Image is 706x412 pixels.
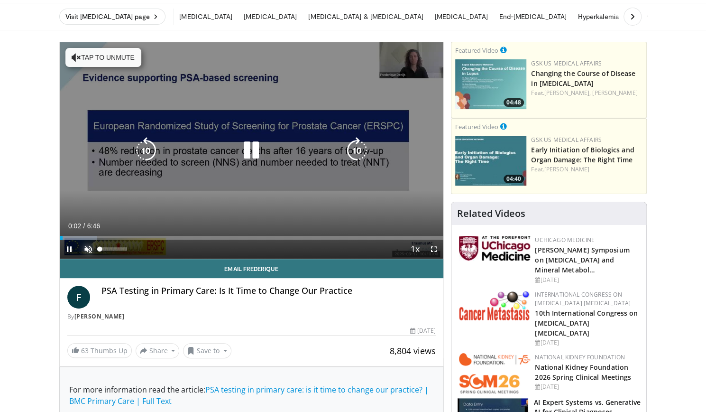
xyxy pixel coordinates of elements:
[535,353,624,361] a: National Kidney Foundation
[535,290,631,307] a: International Congress on [MEDICAL_DATA] [MEDICAL_DATA]
[238,7,303,26] a: [MEDICAL_DATA]
[459,353,530,393] img: 79503c0a-d5ce-4e31-88bd-91ebf3c563fb.png.150x105_q85_autocrop_double_scale_upscale_version-0.2.png
[174,7,238,26] a: [MEDICAL_DATA]
[531,165,642,174] div: Feat.
[535,309,638,337] a: 10th International Congress on [MEDICAL_DATA] [MEDICAL_DATA]
[67,312,436,321] div: By
[68,222,81,230] span: 0:02
[544,165,589,173] a: [PERSON_NAME]
[504,175,524,183] span: 04:40
[83,222,85,230] span: /
[69,384,434,407] p: For more information read the article:
[410,327,436,335] div: [DATE]
[60,42,444,259] video-js: Video Player
[100,247,127,251] div: Volume Level
[136,343,180,358] button: Share
[535,276,639,284] div: [DATE]
[592,89,637,97] a: [PERSON_NAME]
[60,236,444,240] div: Progress Bar
[531,89,642,97] div: Feat.
[531,136,602,144] a: GSK US Medical Affairs
[69,384,429,406] a: PSA testing in primary care: is it time to change our practice? | BMC Primary Care | Full Text
[429,7,493,26] a: [MEDICAL_DATA]
[455,59,526,109] img: 617c1126-5952-44a1-b66c-75ce0166d71c.png.150x105_q85_crop-smart_upscale.jpg
[459,236,530,261] img: 5f87bdfb-7fdf-48f0-85f3-b6bcda6427bf.jpg.150x105_q85_autocrop_double_scale_upscale_version-0.2.jpg
[504,98,524,107] span: 04:48
[535,338,639,347] div: [DATE]
[65,48,141,67] button: Tap to unmute
[531,59,602,67] a: GSK US Medical Affairs
[493,7,572,26] a: End-[MEDICAL_DATA]
[67,286,90,309] a: F
[531,145,634,164] a: Early Initiation of Biologics and Organ Damage: The Right Time
[101,286,436,296] h4: PSA Testing in Primary Care: Is It Time to Change Our Practice
[457,208,525,219] h4: Related Videos
[59,9,166,25] a: Visit [MEDICAL_DATA] page
[531,69,635,88] a: Changing the Course of Disease in [MEDICAL_DATA]
[455,59,526,109] a: 04:48
[87,222,100,230] span: 6:46
[405,240,424,259] button: Playback Rate
[535,383,639,391] div: [DATE]
[455,136,526,186] a: 04:40
[455,122,498,131] small: Featured Video
[535,236,595,244] a: UChicago Medicine
[455,136,526,186] img: b4d418dc-94e0-46e0-a7ce-92c3a6187fbe.png.150x105_q85_crop-smart_upscale.jpg
[183,343,231,358] button: Save to
[390,345,436,356] span: 8,804 views
[572,7,624,26] a: Hyperkalemia
[303,7,429,26] a: [MEDICAL_DATA] & [MEDICAL_DATA]
[459,290,530,320] img: 6ff8bc22-9509-4454-a4f8-ac79dd3b8976.png.150x105_q85_autocrop_double_scale_upscale_version-0.2.png
[81,346,89,355] span: 63
[60,240,79,259] button: Pause
[544,89,591,97] a: [PERSON_NAME],
[535,363,631,382] a: National Kidney Foundation 2026 Spring Clinical Meetings
[79,240,98,259] button: Unmute
[74,312,125,320] a: [PERSON_NAME]
[67,343,132,358] a: 63 Thumbs Up
[60,259,444,278] a: Email Frederique
[455,46,498,55] small: Featured Video
[424,240,443,259] button: Fullscreen
[535,245,629,274] a: [PERSON_NAME] Symposium on [MEDICAL_DATA] and Mineral Metabol…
